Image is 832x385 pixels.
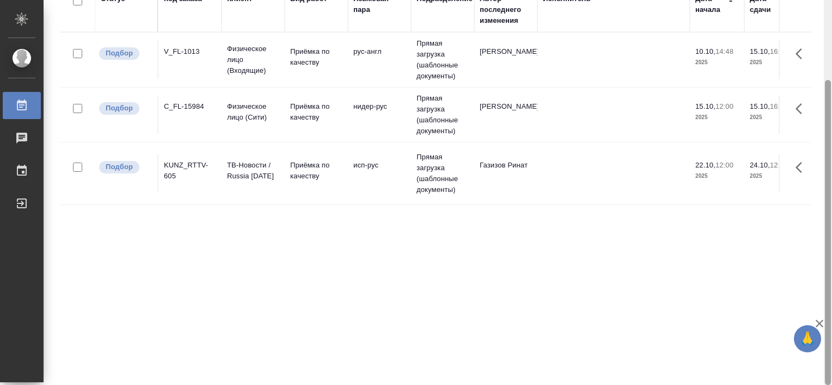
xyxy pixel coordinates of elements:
[695,102,715,110] p: 15.10,
[290,160,342,182] p: Приёмка по качеству
[411,146,474,201] td: Прямая загрузка (шаблонные документы)
[98,46,152,61] div: Можно подбирать исполнителей
[770,102,788,110] p: 16:00
[474,154,537,192] td: Газизов Ринат
[715,47,733,55] p: 14:48
[715,161,733,169] p: 12:00
[750,102,770,110] p: 15.10,
[290,101,342,123] p: Приёмка по качеству
[794,325,821,352] button: 🙏
[770,161,788,169] p: 12:00
[227,160,279,182] p: ТВ-Новости / Russia [DATE]
[750,112,793,123] p: 2025
[715,102,733,110] p: 12:00
[789,96,815,122] button: Здесь прячутся важные кнопки
[798,327,817,350] span: 🙏
[348,41,411,79] td: рус-англ
[750,171,793,182] p: 2025
[106,103,133,114] p: Подбор
[474,41,537,79] td: [PERSON_NAME]
[106,162,133,172] p: Подбор
[750,57,793,68] p: 2025
[695,161,715,169] p: 22.10,
[750,161,770,169] p: 24.10,
[695,171,739,182] p: 2025
[695,57,739,68] p: 2025
[164,160,216,182] div: KUNZ_RTTV-605
[789,154,815,181] button: Здесь прячутся важные кнопки
[411,88,474,142] td: Прямая загрузка (шаблонные документы)
[348,96,411,134] td: нидер-рус
[750,47,770,55] p: 15.10,
[227,101,279,123] p: Физическое лицо (Сити)
[164,46,216,57] div: V_FL-1013
[164,101,216,112] div: C_FL-15984
[106,48,133,59] p: Подбор
[474,96,537,134] td: [PERSON_NAME]
[98,160,152,175] div: Можно подбирать исполнителей
[348,154,411,192] td: исп-рус
[411,33,474,87] td: Прямая загрузка (шаблонные документы)
[227,44,279,76] p: Физическое лицо (Входящие)
[98,101,152,116] div: Можно подбирать исполнителей
[789,41,815,67] button: Здесь прячутся важные кнопки
[695,47,715,55] p: 10.10,
[695,112,739,123] p: 2025
[770,47,788,55] p: 16:00
[290,46,342,68] p: Приёмка по качеству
